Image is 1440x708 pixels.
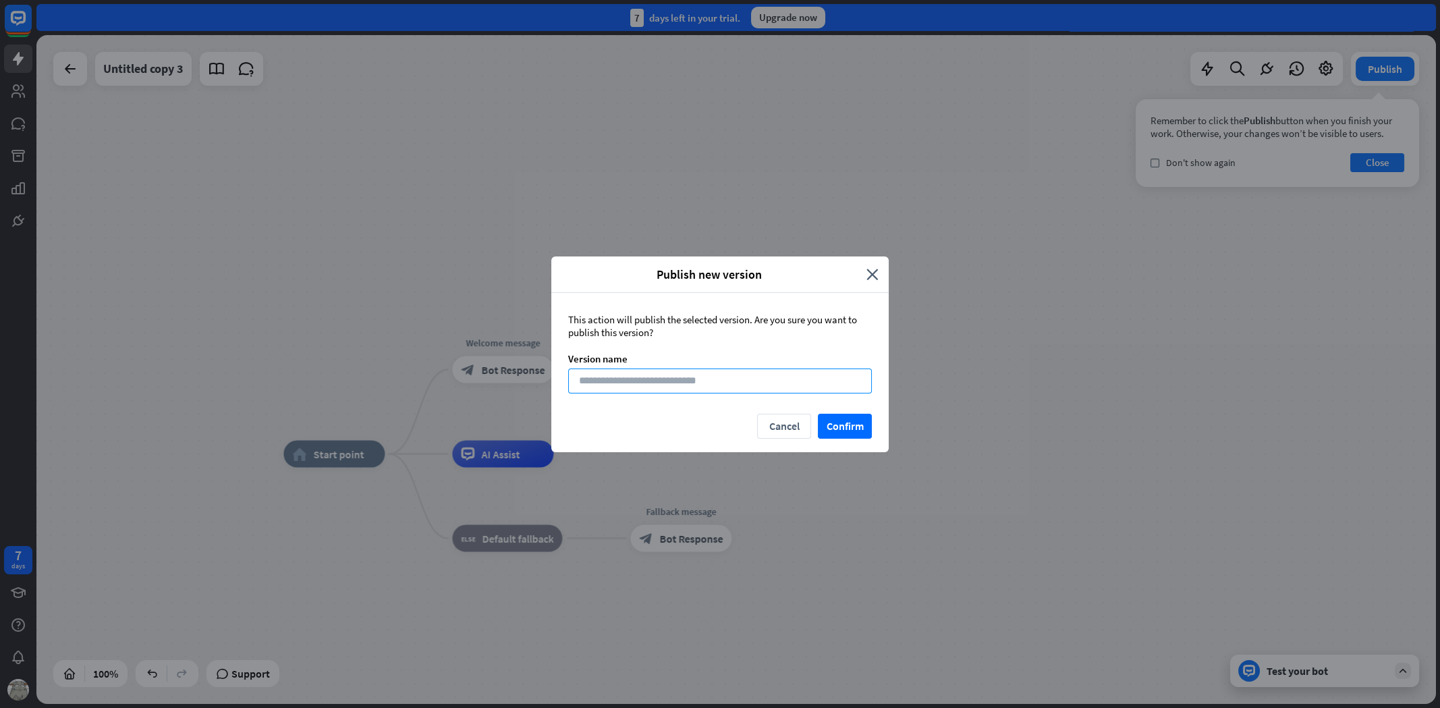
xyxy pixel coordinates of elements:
i: close [866,267,879,282]
div: This action will publish the selected version. Are you sure you want to publish this version? [568,313,872,339]
button: Open LiveChat chat widget [11,5,51,46]
button: Cancel [757,414,811,439]
div: Version name [568,352,872,365]
span: Publish new version [561,267,856,282]
button: Confirm [818,414,872,439]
